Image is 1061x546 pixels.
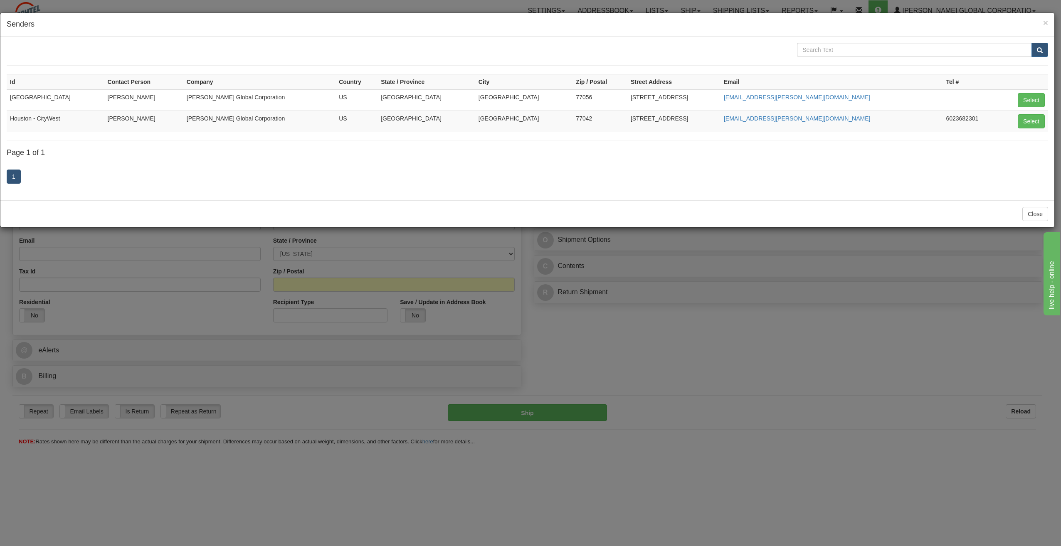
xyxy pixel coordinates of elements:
[475,89,573,111] td: [GEOGRAPHIC_DATA]
[7,74,104,89] th: Id
[104,89,183,111] td: [PERSON_NAME]
[627,89,720,111] td: [STREET_ADDRESS]
[378,111,475,132] td: [GEOGRAPHIC_DATA]
[1043,18,1048,27] button: Close
[7,149,1048,157] h4: Page 1 of 1
[378,89,475,111] td: [GEOGRAPHIC_DATA]
[627,111,720,132] td: [STREET_ADDRESS]
[336,74,378,89] th: Country
[104,74,183,89] th: Contact Person
[7,111,104,132] td: Houston - CityWest
[183,89,336,111] td: [PERSON_NAME] Global Corporation
[627,74,720,89] th: Street Address
[1018,114,1045,128] button: Select
[7,89,104,111] td: [GEOGRAPHIC_DATA]
[1042,231,1060,315] iframe: chat widget
[183,111,336,132] td: [PERSON_NAME] Global Corporation
[1043,18,1048,27] span: ×
[797,43,1032,57] input: Search Text
[572,89,627,111] td: 77056
[572,111,627,132] td: 77042
[943,74,999,89] th: Tel #
[1018,93,1045,107] button: Select
[475,74,573,89] th: City
[378,74,475,89] th: State / Province
[724,94,870,101] a: [EMAIL_ADDRESS][PERSON_NAME][DOMAIN_NAME]
[1022,207,1048,221] button: Close
[475,111,573,132] td: [GEOGRAPHIC_DATA]
[183,74,336,89] th: Company
[7,19,1048,30] h4: Senders
[104,111,183,132] td: [PERSON_NAME]
[724,115,870,122] a: [EMAIL_ADDRESS][PERSON_NAME][DOMAIN_NAME]
[720,74,943,89] th: Email
[943,111,999,132] td: 6023682301
[6,5,77,15] div: live help - online
[336,111,378,132] td: US
[336,89,378,111] td: US
[572,74,627,89] th: Zip / Postal
[7,170,21,184] a: 1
